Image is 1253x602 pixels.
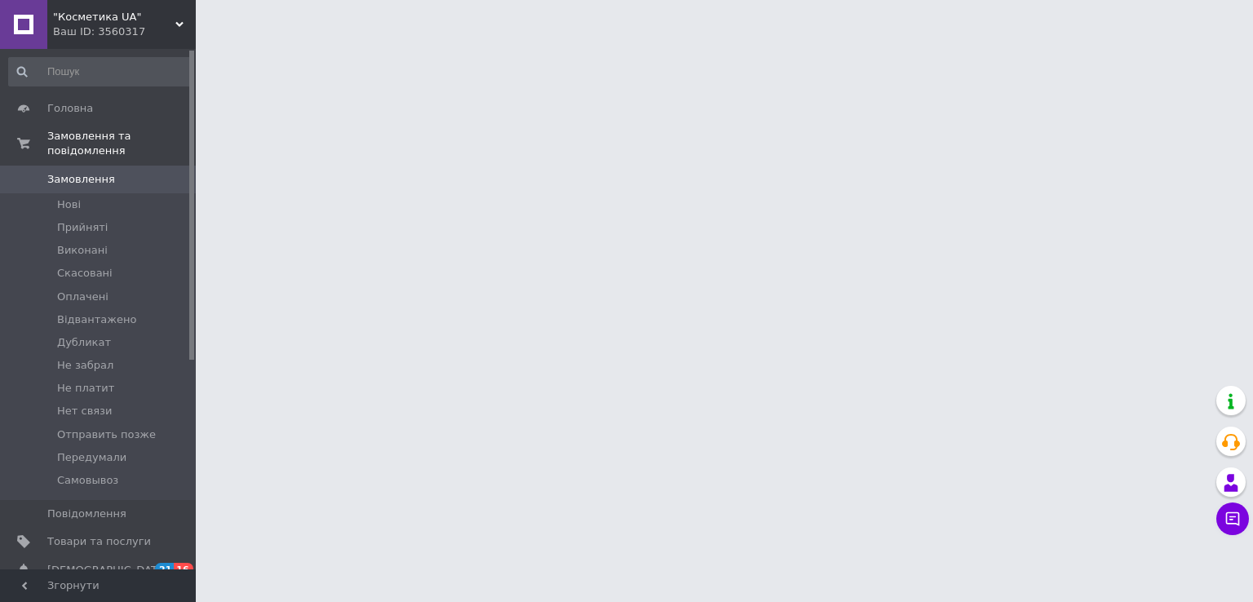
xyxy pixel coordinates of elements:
span: Виконані [57,243,108,258]
span: [DEMOGRAPHIC_DATA] [47,563,168,578]
span: Прийняті [57,220,108,235]
span: Не забрал [57,358,113,373]
span: 21 [155,563,174,577]
div: Ваш ID: 3560317 [53,24,196,39]
span: Головна [47,101,93,116]
span: Отправить позже [57,427,156,442]
span: Оплачені [57,290,108,304]
span: Дубликат [57,335,111,350]
span: 16 [174,563,193,577]
span: Скасовані [57,266,113,281]
span: Самовывоз [57,473,118,488]
span: Товари та послуги [47,534,151,549]
input: Пошук [8,57,193,86]
span: Замовлення та повідомлення [47,129,196,158]
span: Нові [57,197,81,212]
span: "Косметика UA" [53,10,175,24]
span: Передумали [57,450,126,465]
span: Повідомлення [47,507,126,521]
span: Відвантажено [57,312,136,327]
span: Замовлення [47,172,115,187]
span: Нет связи [57,404,112,418]
span: Не платит [57,381,114,396]
button: Чат з покупцем [1216,502,1249,535]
